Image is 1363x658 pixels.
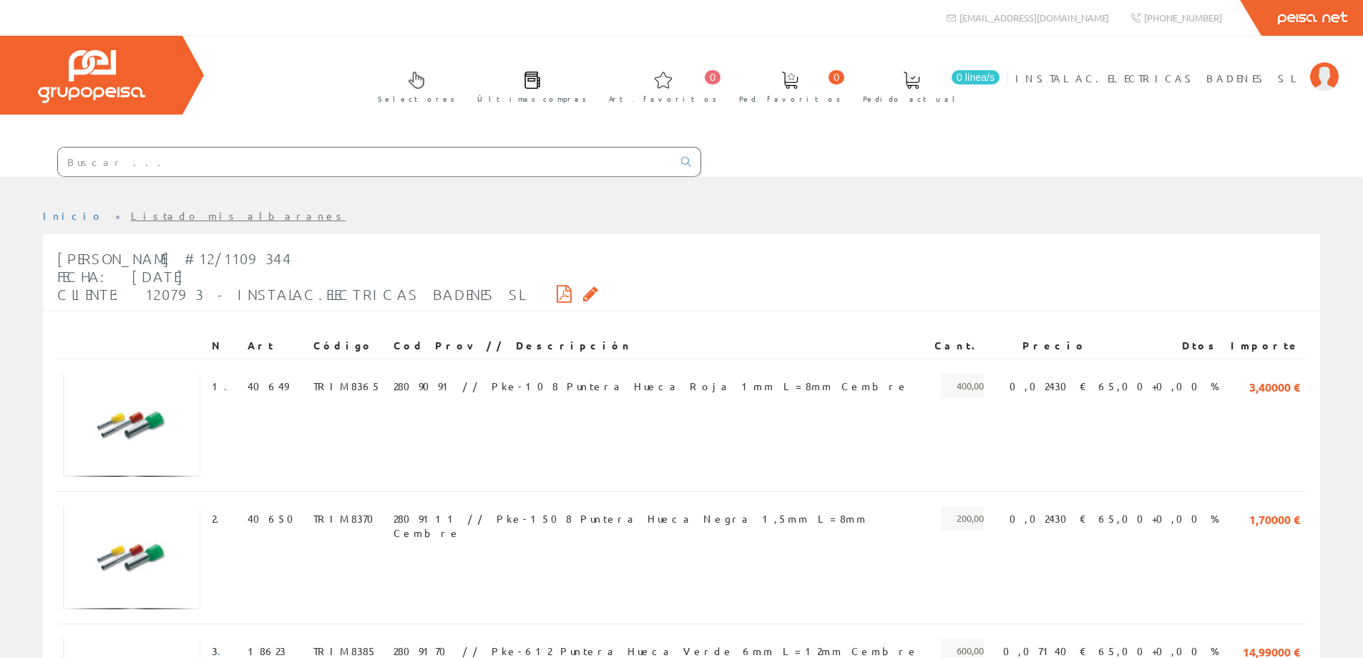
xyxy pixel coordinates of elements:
[224,379,236,392] a: .
[959,11,1109,24] span: [EMAIL_ADDRESS][DOMAIN_NAME]
[63,506,200,609] img: Foto artículo (192x144.18972332016)
[1093,333,1225,359] th: Dtos
[248,506,302,531] span: 40650
[941,374,984,398] span: 400,00
[1010,506,1087,531] span: 0,02430 €
[212,506,228,531] span: 2
[609,92,717,106] span: Art. favoritos
[363,59,462,112] a: Selectores
[388,333,929,359] th: Cod Prov // Descripción
[378,92,455,106] span: Selectores
[739,92,841,106] span: Ped. favoritos
[990,333,1093,359] th: Precio
[43,209,104,222] a: Inicio
[941,506,984,531] span: 200,00
[216,512,228,525] a: .
[248,374,288,398] span: 40649
[58,147,673,176] input: Buscar ...
[1015,59,1339,73] a: INSTALAC.ELECTRICAS BADENES SL
[1249,374,1300,398] span: 3,40000 €
[583,289,598,299] i: Solicitar por email copia firmada
[1144,11,1222,24] span: [PHONE_NUMBER]
[38,50,145,103] img: Grupo Peisa
[829,70,844,84] span: 0
[1249,506,1300,531] span: 1,70000 €
[952,70,1000,84] span: 0 línea/s
[394,374,909,398] span: 2809091 // Pke-108 Puntera Hueca Roja 1mm L=8mm Cembre
[57,250,522,303] span: [PERSON_NAME] #12/1109344 Fecha: [DATE] Cliente: 120793 - INSTALAC.ELECTRICAS BADENES SL
[1098,506,1219,531] span: 65,00+0,00 %
[477,92,587,106] span: Últimas compras
[131,209,346,222] a: Listado mis albaranes
[1225,333,1306,359] th: Importe
[705,70,720,84] span: 0
[308,333,388,359] th: Código
[463,59,594,112] a: Últimas compras
[557,289,572,299] i: Descargar PDF
[206,333,242,359] th: N
[218,644,230,657] a: .
[313,374,381,398] span: TRIM8365
[1098,374,1219,398] span: 65,00+0,00 %
[1010,374,1087,398] span: 0,02430 €
[394,506,923,531] span: 2809111 // Pke-1508 Puntera Hueca Negra 1,5mm L=8mm Cembre
[212,374,236,398] span: 1
[313,506,382,531] span: TRIM8370
[242,333,308,359] th: Art
[863,92,960,106] span: Pedido actual
[929,333,990,359] th: Cant.
[1015,71,1303,85] span: INSTALAC.ELECTRICAS BADENES SL
[63,374,200,477] img: Foto artículo (192x144.18972332016)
